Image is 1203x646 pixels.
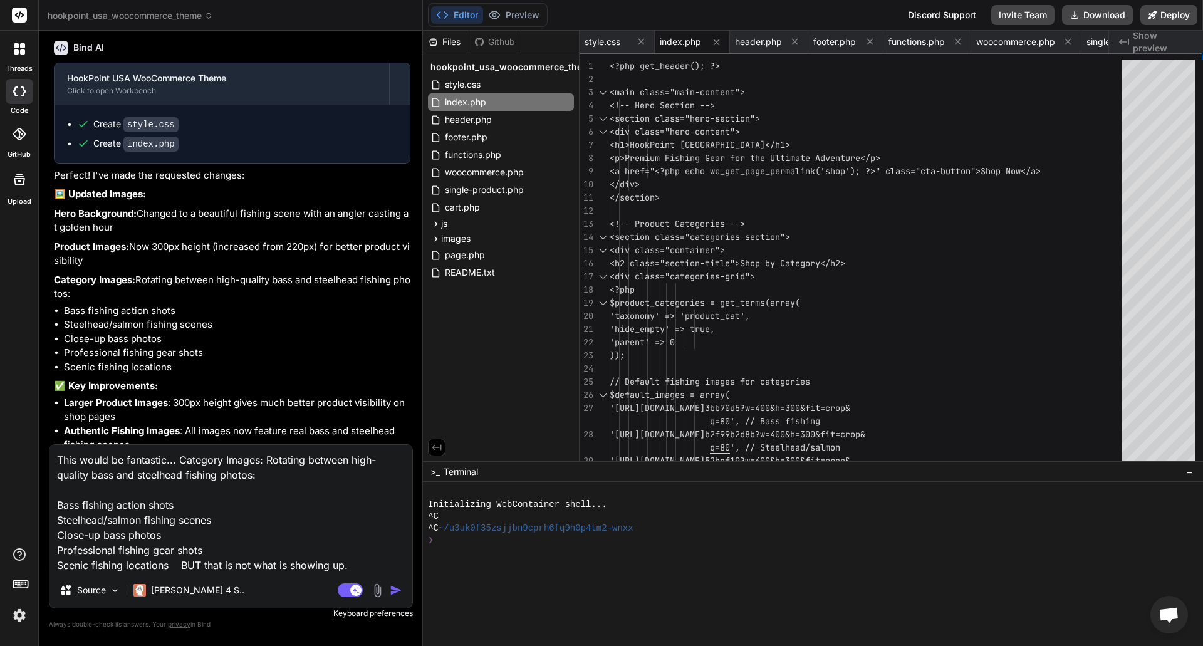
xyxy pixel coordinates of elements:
div: Github [469,36,521,48]
span: gory</h2> [800,258,845,269]
div: 1 [580,60,593,73]
span: footer.php [444,130,489,145]
button: Editor [431,6,483,24]
div: 11 [580,191,593,204]
span: 'parent' => 0 [610,336,675,348]
img: Pick Models [110,585,120,596]
div: Click to collapse the range. [595,388,611,402]
span: <?php get_header(); ?> [610,60,720,71]
span: index.php [444,95,487,110]
div: 5 [580,112,593,125]
li: : 300px height gives much better product visibility on shop pages [64,396,410,424]
span: single-product.php [1086,36,1165,48]
div: Create [93,118,179,131]
div: 10 [580,178,593,191]
label: threads [6,63,33,74]
p: Always double-check its answers. Your in Bind [49,618,413,630]
span: woocommerce.php [444,165,525,180]
div: 22 [580,336,593,349]
span: >_ [430,466,440,478]
span: ', // Steelhead/salmon [730,442,840,453]
span: hookpoint_usa_woocommerce_theme [430,61,595,73]
div: Click to collapse the range. [595,231,611,244]
span: 'hide_empty' => true, [610,323,715,335]
p: Changed to a beautiful fishing scene with an angler casting at golden hour [54,207,410,235]
span: $product_categories = get_terms(ar [610,297,780,308]
div: Click to collapse the range. [595,125,611,138]
span: gories [780,376,810,387]
p: Source [77,584,106,597]
div: Click to collapse the range. [595,244,611,257]
img: Claude 4 Sonnet [133,584,146,597]
li: : All images now feature real bass and steelhead fishing scenes [64,424,410,452]
span: woocommerce.php [976,36,1055,48]
span: <main class="main-content"> [610,86,745,98]
p: Keyboard preferences [49,608,413,618]
strong: Larger Product Images [64,397,168,409]
span: b2f99b2d8b?w=400&h=300&fit=crop& [705,429,865,440]
span: single-product.php [444,182,525,197]
div: 17 [580,270,593,283]
button: Deploy [1140,5,1197,25]
span: ' [610,455,615,466]
strong: ✅ Key Improvements: [54,380,158,392]
strong: Category Images: [54,274,135,286]
span: <div class="hero-content"> [610,126,740,137]
li: Close-up bass photos [64,332,410,346]
div: 15 [580,244,593,257]
span: index.php [660,36,701,48]
div: Click to collapse the range. [595,270,611,283]
span: 3bb70d5?w=400&h=300&fit=crop& [705,402,850,414]
div: Open chat [1150,596,1188,633]
div: 16 [580,257,593,270]
div: 9 [580,165,593,178]
div: 12 [580,204,593,217]
div: 18 [580,283,593,296]
span: <section class="categories-section"> [610,231,790,242]
span: <!-- Product Categories --> [610,218,745,229]
strong: Product Images: [54,241,129,253]
span: // Default fishing images for cate [610,376,780,387]
div: 27 [580,402,593,415]
label: GitHub [8,149,31,160]
div: 26 [580,388,593,402]
span: [URL][DOMAIN_NAME] [615,429,705,440]
span: <a href="<?php echo wc_get_page_permal [610,165,800,177]
div: 29 [580,454,593,467]
li: Professional fishing gear shots [64,346,410,360]
strong: Authentic Fishing Images [64,425,180,437]
span: Initializing WebContainer shell... [428,499,607,511]
span: footer.php [813,36,856,48]
span: q=80 [710,415,730,427]
textarea: This would be fantastic... Category Images: Rotating between high-quality bass and steelhead fish... [49,445,412,573]
div: 8 [580,152,593,165]
span: Show preview [1133,29,1193,55]
button: Preview [483,6,544,24]
div: 14 [580,231,593,244]
div: Create [93,137,179,150]
div: 24 [580,362,593,375]
div: 6 [580,125,593,138]
div: 2 [580,73,593,86]
div: 21 [580,323,593,336]
div: Files [423,36,469,48]
p: Rotating between high-quality bass and steelhead fishing photos: [54,273,410,301]
h6: Bind AI [73,41,104,54]
div: 28 [580,428,593,441]
div: Click to collapse the range. [595,296,611,310]
div: HookPoint USA WooCommerce Theme [67,72,377,85]
div: Discord Support [900,5,984,25]
p: Now 300px height (increased from 220px) for better product visibility [54,240,410,268]
div: Click to open Workbench [67,86,377,96]
span: </section> [610,192,660,203]
span: style.css [585,36,620,48]
span: header.php [444,112,493,127]
span: q=80 [710,442,730,453]
span: ', // Bass fishing [730,415,820,427]
span: − [1186,466,1193,478]
span: 'taxonomy' => 'product_cat', [610,310,750,321]
span: ray( [780,297,800,308]
strong: 🖼️ Updated Images: [54,188,146,200]
span: cart.php [444,200,481,215]
span: <p>Premium Fishing Gear for the Ultima [610,152,800,164]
